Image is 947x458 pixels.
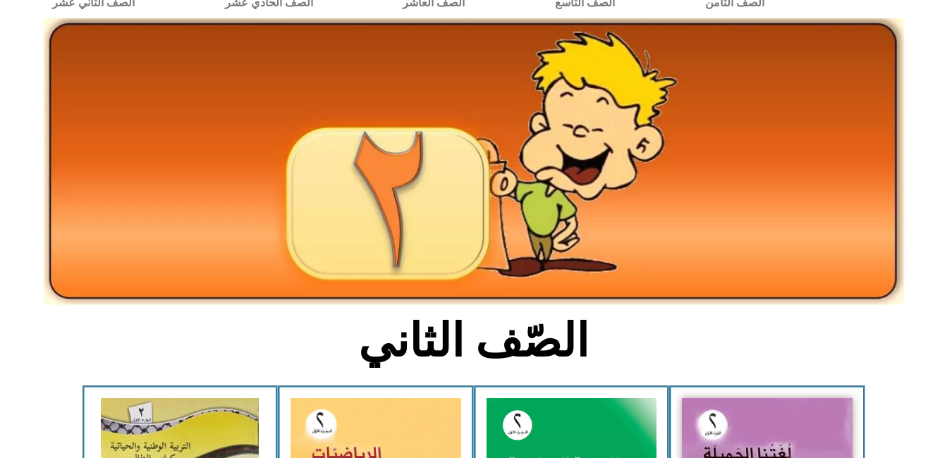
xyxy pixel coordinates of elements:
[240,314,707,369] h2: الصّف الثاني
